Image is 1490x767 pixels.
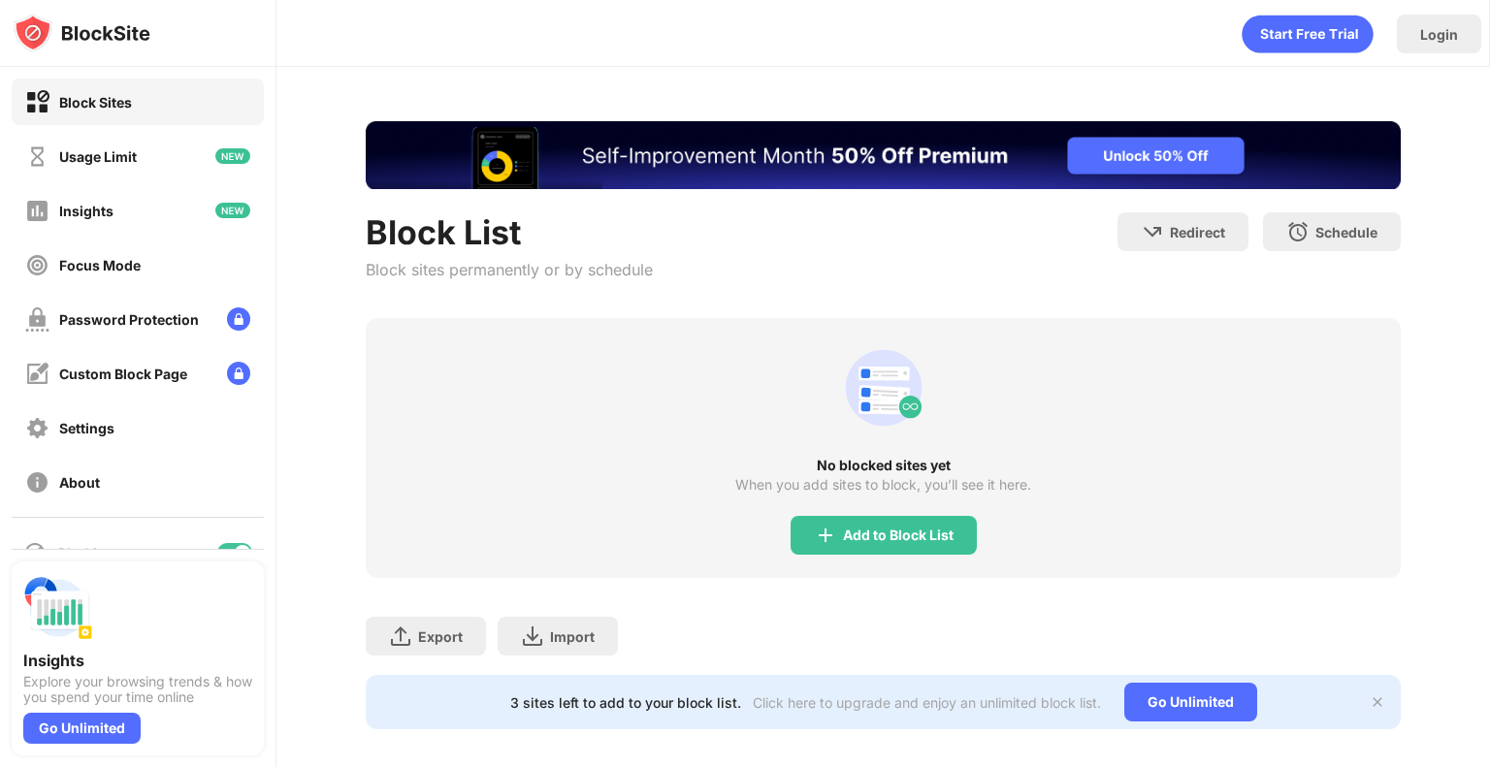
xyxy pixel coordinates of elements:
[366,212,653,252] div: Block List
[366,458,1401,473] div: No blocked sites yet
[58,545,113,561] div: Blocking
[1420,26,1458,43] div: Login
[25,416,49,440] img: settings-off.svg
[59,257,141,273] div: Focus Mode
[215,203,250,218] img: new-icon.svg
[59,203,113,219] div: Insights
[1370,694,1385,710] img: x-button.svg
[837,341,930,434] div: animation
[418,628,463,645] div: Export
[735,477,1031,493] div: When you add sites to block, you’ll see it here.
[25,90,49,114] img: block-on.svg
[1124,683,1257,721] div: Go Unlimited
[25,470,49,495] img: about-off.svg
[25,307,49,332] img: password-protection-off.svg
[23,713,141,744] div: Go Unlimited
[14,14,150,52] img: logo-blocksite.svg
[550,628,595,645] div: Import
[366,260,653,279] div: Block sites permanently or by schedule
[59,420,114,436] div: Settings
[25,253,49,277] img: focus-off.svg
[753,694,1101,711] div: Click here to upgrade and enjoy an unlimited block list.
[843,527,954,543] div: Add to Block List
[25,144,49,169] img: time-usage-off.svg
[59,94,132,111] div: Block Sites
[227,362,250,385] img: lock-menu.svg
[59,474,100,491] div: About
[1242,15,1374,53] div: animation
[23,651,252,670] div: Insights
[59,311,199,328] div: Password Protection
[23,541,47,564] img: blocking-icon.svg
[59,366,187,382] div: Custom Block Page
[25,362,49,386] img: customize-block-page-off.svg
[1170,224,1225,240] div: Redirect
[215,148,250,164] img: new-icon.svg
[23,573,93,643] img: push-insights.svg
[366,121,1401,189] iframe: Banner
[1315,224,1377,240] div: Schedule
[25,199,49,223] img: insights-off.svg
[59,148,137,165] div: Usage Limit
[227,307,250,331] img: lock-menu.svg
[510,694,741,711] div: 3 sites left to add to your block list.
[23,674,252,705] div: Explore your browsing trends & how you spend your time online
